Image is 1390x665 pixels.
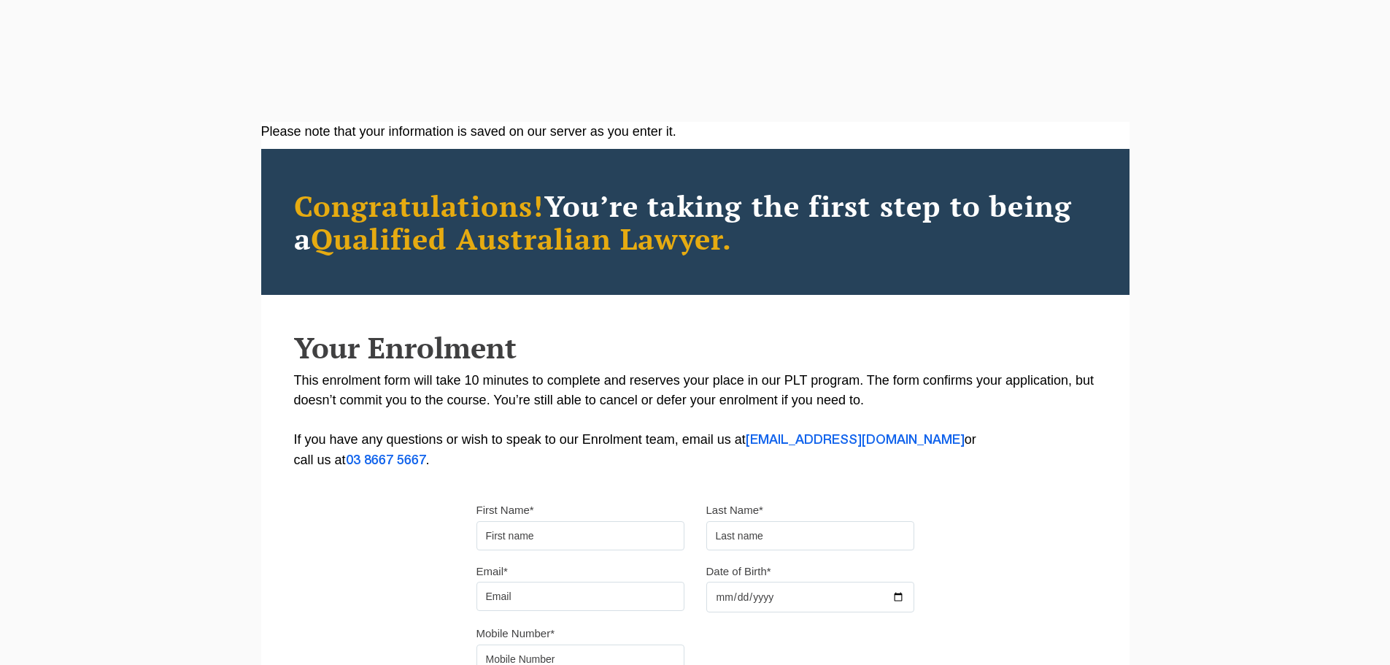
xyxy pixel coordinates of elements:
input: Last name [706,521,914,550]
div: Please note that your information is saved on our server as you enter it. [261,122,1130,142]
label: Mobile Number* [476,626,555,641]
h2: You’re taking the first step to being a [294,189,1097,255]
span: Qualified Australian Lawyer. [311,219,733,258]
input: First name [476,521,684,550]
p: This enrolment form will take 10 minutes to complete and reserves your place in our PLT program. ... [294,371,1097,471]
a: [EMAIL_ADDRESS][DOMAIN_NAME] [746,434,965,446]
label: First Name* [476,503,534,518]
label: Date of Birth* [706,564,771,579]
input: Email [476,582,684,611]
h2: Your Enrolment [294,331,1097,364]
span: Congratulations! [294,186,544,225]
label: Email* [476,564,508,579]
a: 03 8667 5667 [346,455,426,466]
label: Last Name* [706,503,763,518]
